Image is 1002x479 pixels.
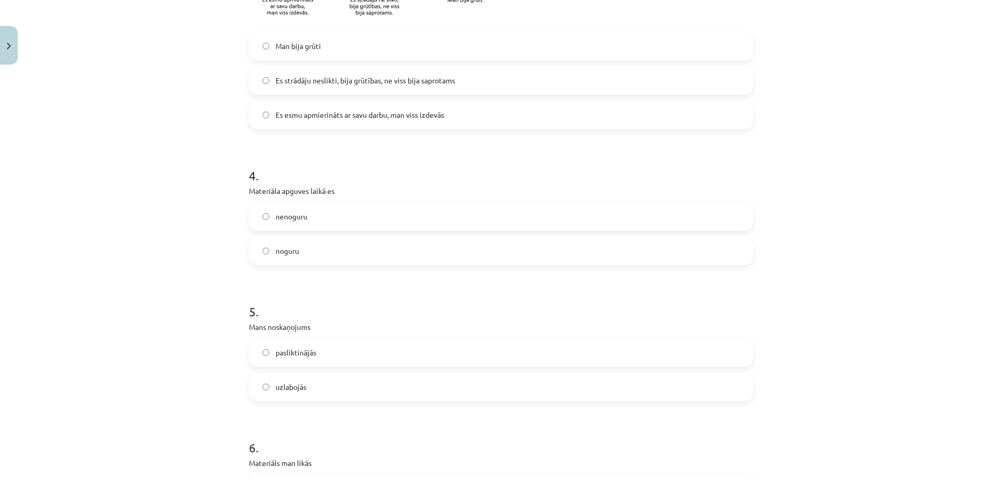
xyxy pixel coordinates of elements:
[263,213,269,220] input: nenoguru
[263,384,269,390] input: uzlabojās
[249,186,753,196] p: Materiāla apguves laikā es
[276,347,316,358] span: pasliktinājās
[263,248,269,254] input: noguru
[7,43,11,50] img: icon-close-lesson-0947bae3869378f0d4975bcd49f059093ad1ed9edebbc8119c70593378902aed.svg
[249,458,753,469] p: Materiāls man likās
[276,41,321,52] span: Man bija grūti
[276,109,444,120] span: Es esmu apmierināts ar savu darbu, man viss izdevās
[249,286,753,318] h1: 5 .
[249,322,753,333] p: Mans noskaņojums
[263,112,269,118] input: Es esmu apmierināts ar savu darbu, man viss izdevās
[263,43,269,50] input: Man bija grūti
[276,245,299,256] span: noguru
[263,77,269,84] input: Es strādāju neslikti, bija grūtības, ne viss bija saprotams
[249,150,753,182] h1: 4 .
[263,349,269,356] input: pasliktinājās
[249,422,753,455] h1: 6 .
[276,211,307,222] span: nenoguru
[276,382,306,392] span: uzlabojās
[276,75,455,86] span: Es strādāju neslikti, bija grūtības, ne viss bija saprotams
